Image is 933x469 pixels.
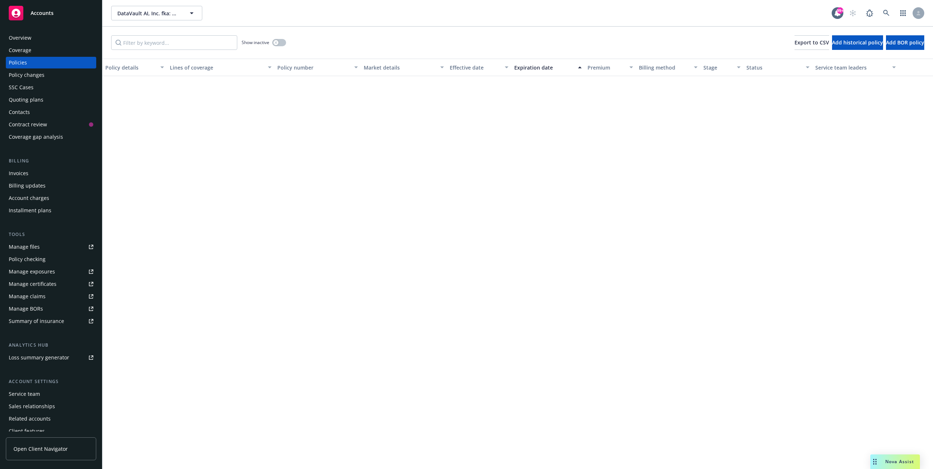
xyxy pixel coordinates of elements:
div: Loss summary generator [9,352,69,363]
a: Client features [6,425,96,437]
div: Manage certificates [9,278,56,290]
div: Service team leaders [815,64,887,71]
a: Loss summary generator [6,352,96,363]
div: Manage exposures [9,266,55,277]
div: Policy changes [9,69,44,81]
div: SSC Cases [9,82,34,93]
a: Sales relationships [6,401,96,412]
a: Accounts [6,3,96,23]
div: Quoting plans [9,94,43,106]
button: Policy number [274,59,360,76]
div: Stage [703,64,733,71]
span: Export to CSV [795,39,829,46]
a: Related accounts [6,413,96,425]
div: Policy checking [9,253,46,265]
div: Market details [364,64,436,71]
input: Filter by keyword... [111,35,237,50]
div: Contract review [9,119,47,130]
div: Manage claims [9,291,46,302]
button: Expiration date [511,59,585,76]
button: Nova Assist [870,454,920,469]
a: Quoting plans [6,94,96,106]
button: Lines of coverage [167,59,274,76]
a: Search [879,6,894,20]
div: Related accounts [9,413,51,425]
button: Market details [361,59,447,76]
a: Coverage gap analysis [6,131,96,143]
div: Coverage [9,44,31,56]
div: Manage BORs [9,303,43,315]
a: Report a Bug [862,6,877,20]
a: Policy changes [6,69,96,81]
span: Nova Assist [885,458,914,465]
div: Summary of insurance [9,315,64,327]
a: Policies [6,57,96,68]
a: Invoices [6,167,96,179]
button: Policy details [102,59,167,76]
div: Installment plans [9,205,51,216]
button: Status [743,59,812,76]
button: Add BOR policy [886,35,924,50]
span: Add BOR policy [886,39,924,46]
a: Service team [6,388,96,400]
a: Manage BORs [6,303,96,315]
div: Expiration date [514,64,574,71]
div: Billing [6,157,96,165]
span: DataVault AI, Inc. fka: WISA Technologies, Inc. [117,9,180,17]
div: Contacts [9,106,30,118]
button: Effective date [447,59,511,76]
a: Overview [6,32,96,44]
div: 99+ [837,7,843,14]
a: Manage certificates [6,278,96,290]
a: Contacts [6,106,96,118]
button: Export to CSV [795,35,829,50]
button: Add historical policy [832,35,883,50]
div: Analytics hub [6,342,96,349]
div: Status [746,64,801,71]
div: Overview [9,32,31,44]
a: Policy checking [6,253,96,265]
button: DataVault AI, Inc. fka: WISA Technologies, Inc. [111,6,202,20]
button: Billing method [636,59,700,76]
span: Accounts [31,10,54,16]
div: Policies [9,57,27,68]
div: Manage files [9,241,40,253]
div: Account charges [9,192,49,204]
span: Show inactive [242,39,269,46]
div: Drag to move [870,454,879,469]
a: Manage claims [6,291,96,302]
a: Manage files [6,241,96,253]
button: Stage [700,59,743,76]
div: Tools [6,231,96,238]
div: Policy number [277,64,350,71]
a: Billing updates [6,180,96,192]
div: Billing updates [9,180,46,192]
span: Add historical policy [832,39,883,46]
div: Billing method [639,64,690,71]
div: Client features [9,425,45,437]
div: Coverage gap analysis [9,131,63,143]
a: Coverage [6,44,96,56]
div: Lines of coverage [170,64,263,71]
a: Contract review [6,119,96,130]
div: Service team [9,388,40,400]
div: Premium [587,64,625,71]
a: SSC Cases [6,82,96,93]
button: Premium [585,59,636,76]
a: Summary of insurance [6,315,96,327]
a: Account charges [6,192,96,204]
div: Effective date [450,64,500,71]
a: Manage exposures [6,266,96,277]
div: Invoices [9,167,28,179]
button: Service team leaders [812,59,898,76]
span: Open Client Navigator [13,445,68,453]
div: Sales relationships [9,401,55,412]
div: Account settings [6,378,96,385]
a: Start snowing [846,6,860,20]
div: Policy details [105,64,156,71]
a: Switch app [896,6,910,20]
a: Installment plans [6,205,96,216]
